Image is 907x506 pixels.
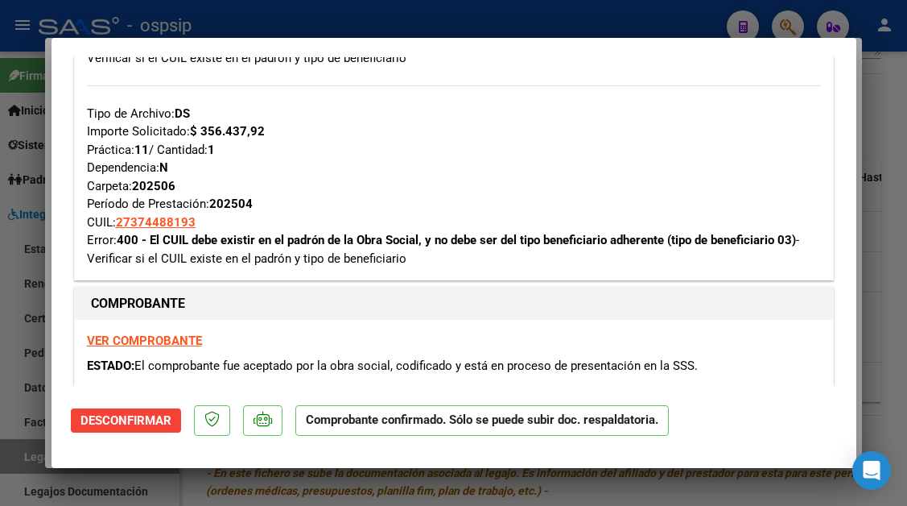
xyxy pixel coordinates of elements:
[87,334,202,348] a: VER COMPROBANTE
[87,68,821,268] div: Tipo de Archivo: Importe Solicitado: Práctica: / Cantidad: Dependencia: Carpeta: Período de Prest...
[134,143,149,157] strong: 11
[71,409,181,433] button: Desconfirmar
[295,405,669,437] p: Comprobante confirmado. Sólo se puede subir doc. respaldatoria.
[87,359,134,373] span: ESTADO:
[159,160,168,175] strong: N
[134,359,698,373] span: El comprobante fue aceptado por la obra social, codificado y está en proceso de presentación en l...
[190,124,265,139] strong: $ 356.437,92
[175,106,190,121] strong: DS
[80,413,171,428] span: Desconfirmar
[208,143,215,157] strong: 1
[117,233,796,247] strong: 400 - El CUIL debe existir en el padrón de la Obra Social, y no debe ser del tipo beneficiario ad...
[209,197,253,211] strong: 202504
[852,451,891,490] div: Open Intercom Messenger
[116,215,196,230] span: 27374488193
[91,296,185,311] strong: COMPROBANTE
[132,179,175,193] strong: 202506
